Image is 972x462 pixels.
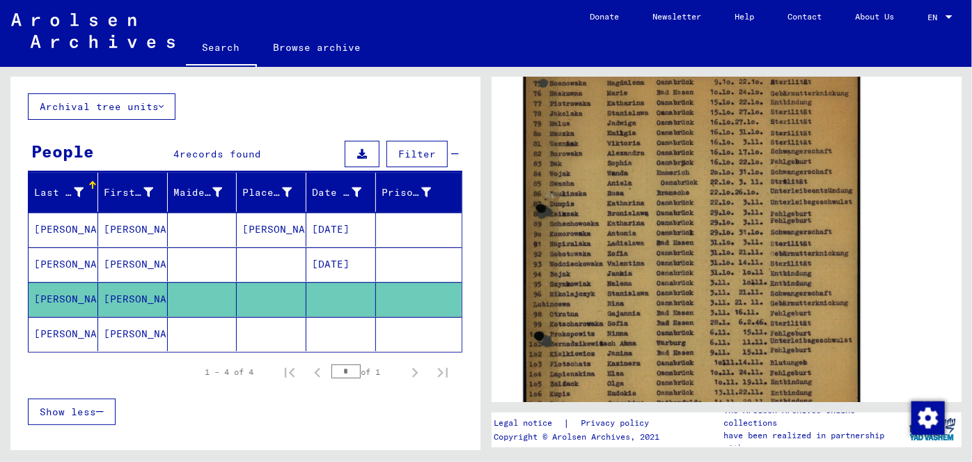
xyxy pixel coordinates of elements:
[257,31,378,64] a: Browse archive
[186,31,257,67] a: Search
[570,416,666,431] a: Privacy policy
[304,358,331,386] button: Previous page
[34,181,101,203] div: Last Name
[312,181,379,203] div: Date of Birth
[174,148,180,160] span: 4
[312,185,361,200] div: Date of Birth
[180,148,262,160] span: records found
[173,185,223,200] div: Maiden Name
[494,416,563,431] a: Legal notice
[29,247,98,282] mat-cell: [PERSON_NAME]
[168,173,237,212] mat-header-cell: Maiden Name
[104,185,153,200] div: First Name
[205,366,253,378] div: 1 – 4 of 4
[276,358,304,386] button: First page
[173,181,240,203] div: Maiden Name
[331,365,401,378] div: of 1
[237,173,306,212] mat-header-cell: Place of Birth
[724,404,903,429] p: The Arolsen Archives online collections
[907,412,959,447] img: yv_logo.png
[242,181,309,203] div: Place of Birth
[386,141,448,167] button: Filter
[911,401,945,435] img: Change consent
[927,13,943,22] span: EN
[382,181,448,203] div: Prisoner #
[31,139,94,164] div: People
[29,173,98,212] mat-header-cell: Last Name
[98,173,168,212] mat-header-cell: First Name
[494,416,666,431] div: |
[98,317,168,351] mat-cell: [PERSON_NAME]
[724,429,903,454] p: have been realized in partnership with
[401,358,429,386] button: Next page
[98,282,168,316] mat-cell: [PERSON_NAME]
[28,93,175,120] button: Archival tree units
[382,185,431,200] div: Prisoner #
[29,282,98,316] mat-cell: [PERSON_NAME]
[104,181,171,203] div: First Name
[98,213,168,247] mat-cell: [PERSON_NAME]
[242,185,292,200] div: Place of Birth
[429,358,457,386] button: Last page
[28,399,116,425] button: Show less
[29,317,98,351] mat-cell: [PERSON_NAME]
[11,13,175,48] img: Arolsen_neg.svg
[34,185,84,200] div: Last Name
[494,431,666,443] p: Copyright © Arolsen Archives, 2021
[398,148,436,160] span: Filter
[306,173,376,212] mat-header-cell: Date of Birth
[306,213,376,247] mat-cell: [DATE]
[237,213,306,247] mat-cell: [PERSON_NAME]
[29,213,98,247] mat-cell: [PERSON_NAME]
[306,247,376,282] mat-cell: [DATE]
[376,173,462,212] mat-header-cell: Prisoner #
[98,247,168,282] mat-cell: [PERSON_NAME]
